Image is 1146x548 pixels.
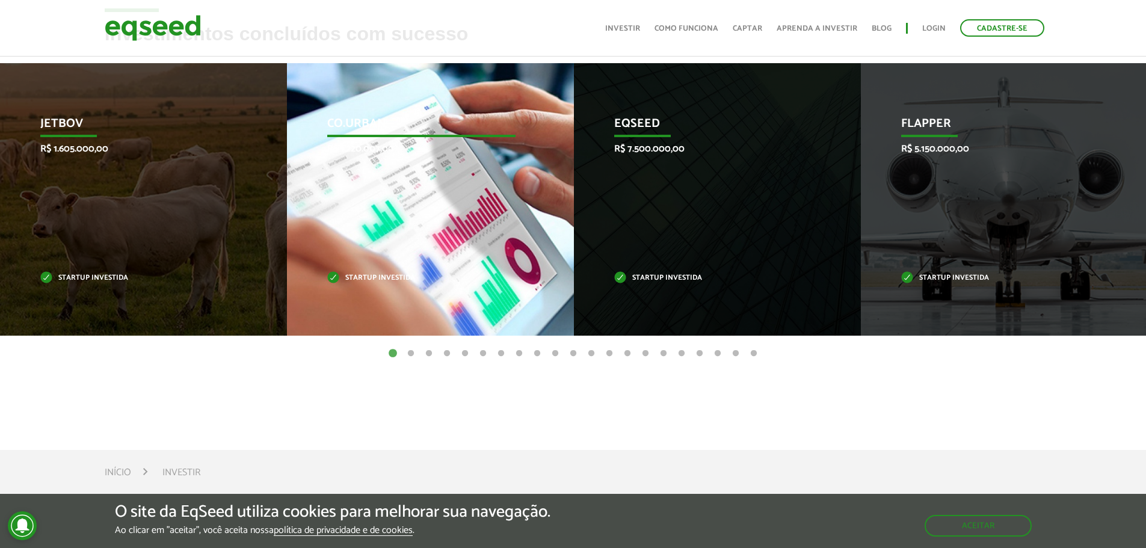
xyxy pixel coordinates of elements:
button: 7 of 21 [495,348,507,360]
p: Co.Urban [327,117,516,137]
li: Investir [162,464,200,481]
a: Aprenda a investir [777,25,857,32]
a: política de privacidade e de cookies [274,526,413,536]
h5: O site da EqSeed utiliza cookies para melhorar sua navegação. [115,503,550,522]
button: 19 of 21 [712,348,724,360]
p: EqSeed [614,117,803,137]
button: 1 of 21 [387,348,399,360]
p: JetBov [40,117,229,137]
button: 21 of 21 [748,348,760,360]
button: 16 of 21 [658,348,670,360]
img: EqSeed [105,12,201,44]
button: 14 of 21 [621,348,633,360]
a: Investir [605,25,640,32]
p: Startup investida [901,275,1089,282]
button: 5 of 21 [459,348,471,360]
a: Login [922,25,946,32]
button: 4 of 21 [441,348,453,360]
p: Flapper [901,117,1089,137]
button: 6 of 21 [477,348,489,360]
p: Startup investida [40,275,229,282]
button: 10 of 21 [549,348,561,360]
button: Aceitar [925,515,1032,537]
p: R$ 5.150.000,00 [901,143,1089,155]
button: 11 of 21 [567,348,579,360]
a: Captar [733,25,762,32]
p: R$ 1.220.007,00 [327,143,516,155]
a: Início [105,468,131,478]
button: 2 of 21 [405,348,417,360]
a: Blog [872,25,892,32]
button: 17 of 21 [676,348,688,360]
button: 13 of 21 [603,348,615,360]
p: Startup investida [614,275,803,282]
button: 18 of 21 [694,348,706,360]
button: 15 of 21 [639,348,652,360]
button: 12 of 21 [585,348,597,360]
button: 9 of 21 [531,348,543,360]
p: R$ 1.605.000,00 [40,143,229,155]
button: 8 of 21 [513,348,525,360]
button: 3 of 21 [423,348,435,360]
p: Ao clicar em "aceitar", você aceita nossa . [115,525,550,536]
p: Startup investida [327,275,516,282]
a: Como funciona [655,25,718,32]
button: 20 of 21 [730,348,742,360]
a: Cadastre-se [960,19,1044,37]
p: R$ 7.500.000,00 [614,143,803,155]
